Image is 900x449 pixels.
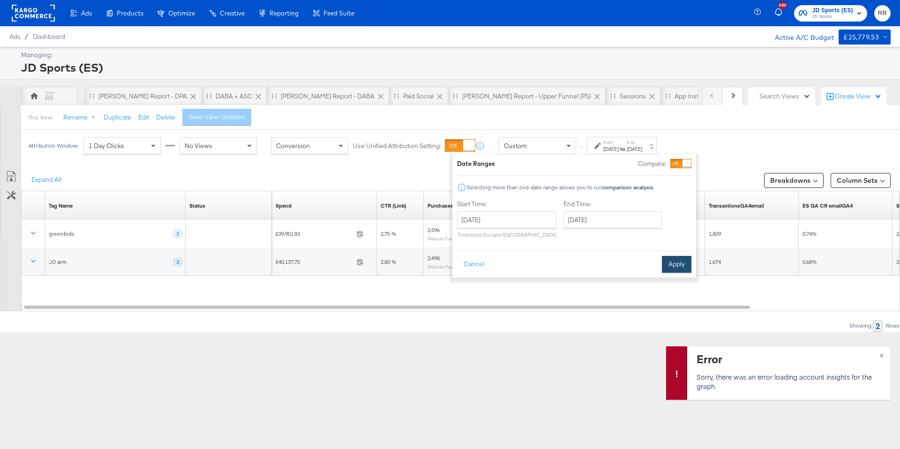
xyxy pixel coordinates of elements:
[457,159,495,168] div: Date Ranges
[427,202,497,210] a: The number of times a purchase was made tracked by your Custom Audience pixel on your website aft...
[220,9,245,17] span: Creative
[173,258,182,266] div: 3
[675,92,708,101] div: App Installs
[45,94,53,103] div: RR
[138,113,149,122] button: Edit
[427,254,440,262] span: 2,498
[843,31,879,43] div: £25,779.53
[156,113,175,122] button: Delete
[427,236,465,241] sub: Website Purchases
[602,184,653,191] strong: comparison analysis
[879,349,884,360] span: ×
[216,92,252,101] div: DABA + ASC
[276,202,292,210] div: Spend
[28,142,79,149] div: Attribution Window:
[281,92,375,101] div: [PERSON_NAME] Report - DABA
[457,256,491,273] button: Cancel
[403,92,434,101] div: Paid Social
[504,142,527,150] span: Custom
[873,346,890,363] button: ×
[764,173,824,188] button: Breakdowns
[276,230,353,237] span: £39,901.83
[353,142,441,150] label: Use Unified Attribution Setting:
[89,93,94,98] div: Drag to reorder tab
[33,33,65,40] a: Dashboard
[117,9,143,17] span: Products
[802,230,817,237] span: 0.74%
[619,145,627,152] strong: to
[603,145,619,153] div: [DATE]
[849,322,873,329] div: Showing:
[453,93,458,98] div: Drag to reorder tab
[794,5,867,22] button: JD Sports (ES)JD Sports
[25,172,68,188] button: Expand All
[89,142,124,150] span: 1 Day Clicks
[709,230,721,237] span: 1,809
[835,92,882,101] div: Create View
[20,33,33,40] span: /
[873,320,883,332] div: 2
[812,6,853,15] span: JD Sports (ES)
[21,51,888,60] div: Managing:
[381,202,406,210] div: CTR (Link)
[779,2,786,9] div: 380
[81,9,92,17] span: Ads
[189,202,205,210] div: Status
[457,200,556,209] label: Start Time:
[885,322,900,329] div: Rows
[709,202,764,210] div: TransactionsGA4email
[394,93,399,98] div: Drag to reorder tab
[709,202,764,210] a: Transactions - The total number of transactions
[49,258,67,266] div: JD arm
[765,30,834,44] div: Active A/C Budget
[874,5,891,22] button: RR
[104,113,131,122] button: Duplicate
[812,13,853,21] span: JD Sports
[620,92,646,101] div: Sessions
[665,93,670,98] div: Drag to reorder tab
[802,202,853,210] a: Conversion rate
[49,202,73,210] a: Tag Name
[49,230,75,238] div: greenbids
[98,92,187,101] div: [PERSON_NAME] Report - DPA
[759,92,810,101] div: Search Views
[709,258,721,265] span: 1,674
[603,139,619,145] label: Start:
[276,258,353,265] span: £40,137.70
[627,139,642,145] label: End:
[610,93,615,98] div: Drag to reorder tab
[9,33,20,40] span: Ads
[28,114,53,121] div: This View:
[427,264,465,269] sub: Website Purchases
[773,4,789,22] button: 380
[427,202,497,210] div: Purchases (Website Events)
[185,142,212,150] span: No Views
[206,93,211,98] div: Drag to reorder tab
[462,92,591,101] div: [PERSON_NAME] Report - Upper Funnel (PS)
[173,230,182,238] div: 3
[697,372,878,391] p: Sorry, there was an error loading account insights for the graph.
[627,145,642,153] div: [DATE]
[427,226,440,233] span: 2,596
[276,142,310,150] span: Conversion
[878,8,887,19] span: RR
[271,93,277,98] div: Drag to reorder tab
[270,9,299,17] span: Reporting
[276,202,292,210] a: The total amount spent to date.
[381,202,406,210] a: The number of clicks received on a link in your ad divided by the number of impressions.
[189,202,205,210] a: Shows the current state of your Ad Campaign.
[323,9,354,17] span: Feed Suite
[381,258,396,265] span: 2.80 %
[466,184,655,191] div: Selecting more than one date range allows you to run .
[802,258,817,265] span: 0.68%
[662,256,691,273] button: Apply
[563,200,666,209] label: End Time:
[831,173,891,188] button: Column Sets
[168,9,195,17] span: Optimize
[697,351,878,367] div: Error
[21,60,888,75] div: JD Sports (ES)
[57,109,105,126] button: Rename
[577,146,586,149] span: ↑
